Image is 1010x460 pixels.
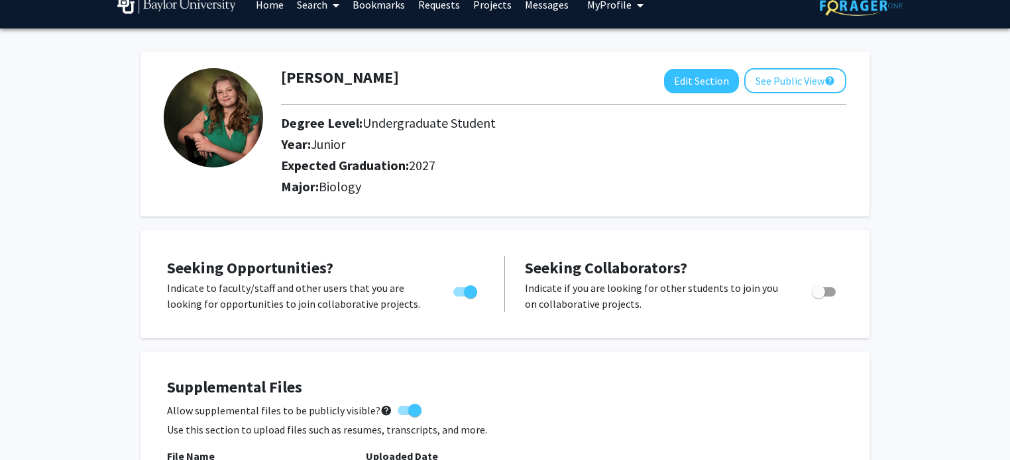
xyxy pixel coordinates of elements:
[664,69,739,93] button: Edit Section
[281,158,754,173] h2: Expected Graduation:
[448,280,484,300] div: Toggle
[380,402,392,418] mat-icon: help
[281,115,754,131] h2: Degree Level:
[319,178,361,195] span: Biology
[164,68,263,167] img: Profile Picture
[167,402,392,418] span: Allow supplemental files to be publicly visible?
[167,257,333,278] span: Seeking Opportunities?
[824,73,835,89] mat-icon: help
[525,257,687,278] span: Seeking Collaborators?
[10,400,56,450] iframe: Chat
[167,422,843,437] p: Use this section to upload files such as resumes, transcripts, and more.
[281,179,846,195] h2: Major:
[167,280,428,312] p: Indicate to faculty/staff and other users that you are looking for opportunities to join collabor...
[525,280,787,312] p: Indicate if you are looking for other students to join you on collaborative projects.
[363,115,496,131] span: Undergraduate Student
[281,68,399,87] h1: [PERSON_NAME]
[167,378,843,397] h4: Supplemental Files
[281,136,754,152] h2: Year:
[744,68,846,93] button: See Public View
[311,136,345,152] span: Junior
[807,280,843,300] div: Toggle
[409,157,435,173] span: 2027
